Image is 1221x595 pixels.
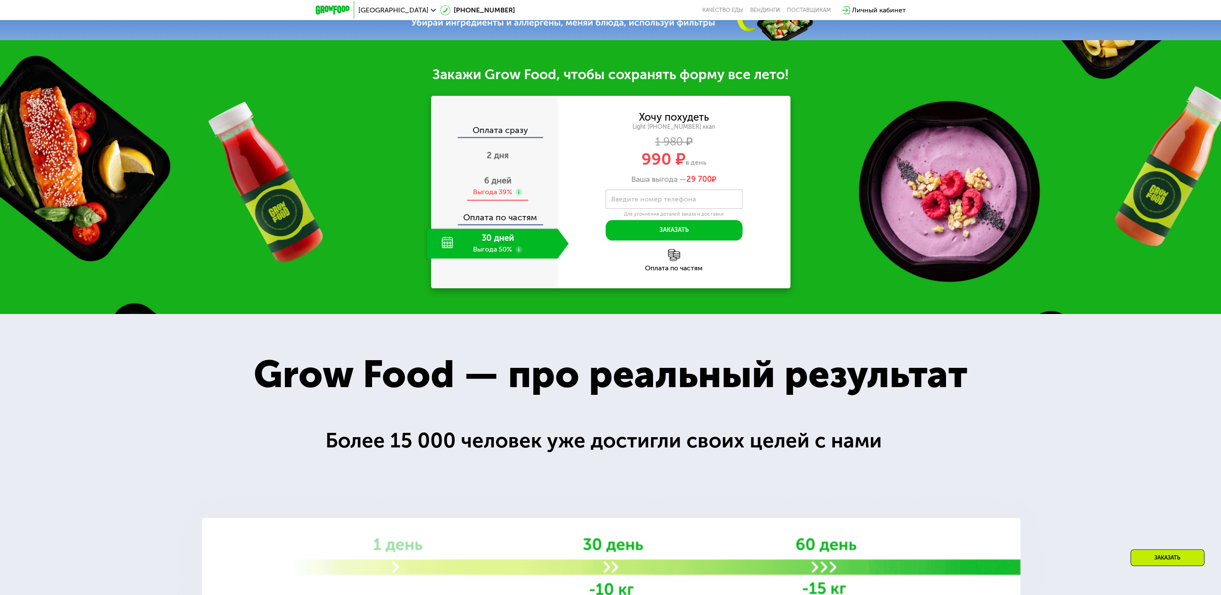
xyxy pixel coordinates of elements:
[226,346,995,404] div: Grow Food — про реальный результат
[787,7,831,14] div: поставщикам
[852,5,906,15] div: Личный кабинет
[606,220,742,240] button: Заказать
[702,7,743,14] a: Качество еды
[686,175,716,184] span: ₽
[484,175,511,186] span: 6 дней
[358,7,429,14] span: [GEOGRAPHIC_DATA]
[558,175,790,184] div: Ваша выгода —
[611,197,696,201] label: Введите номер телефона
[639,112,709,122] div: Хочу похудеть
[432,204,558,224] div: Оплата по частям
[440,5,515,15] a: [PHONE_NUMBER]
[558,265,790,272] div: Оплата по частям
[686,158,707,166] span: в день
[558,123,790,131] div: Light [PHONE_NUMBER] ккал
[668,249,680,261] img: l6xcnZfty9opOoJh.png
[558,137,790,147] div: 1 980 ₽
[686,175,712,184] span: 29 700
[325,425,895,456] div: Более 15 000 человек уже достигли своих целей с нами
[432,126,558,137] div: Оплата сразу
[642,149,686,169] span: 990 ₽
[487,150,509,160] span: 2 дня
[750,7,780,14] a: Вендинги
[1130,549,1204,566] div: Заказать
[473,187,512,197] div: Выгода 39%
[606,211,742,218] div: Для уточнения деталей заказа и доставки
